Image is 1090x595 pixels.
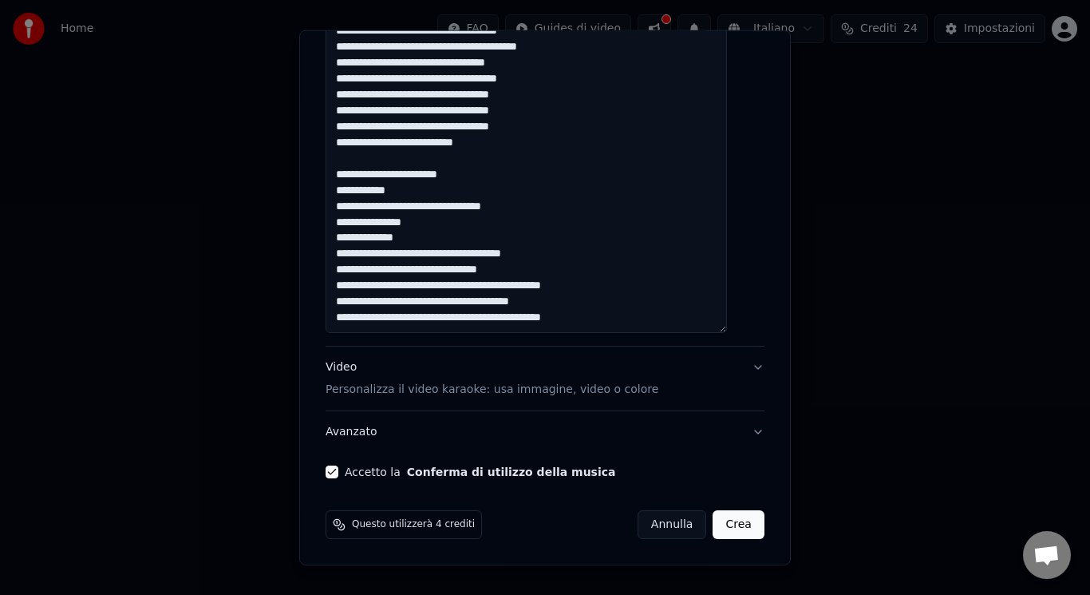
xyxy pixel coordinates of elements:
[713,510,764,539] button: Crea
[352,518,475,531] span: Questo utilizzerà 4 crediti
[638,510,707,539] button: Annulla
[326,382,658,398] p: Personalizza il video karaoke: usa immagine, video o colore
[345,466,615,478] label: Accetto la
[407,466,616,478] button: Accetto la
[326,359,658,398] div: Video
[326,411,764,453] button: Avanzato
[326,347,764,411] button: VideoPersonalizza il video karaoke: usa immagine, video o colore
